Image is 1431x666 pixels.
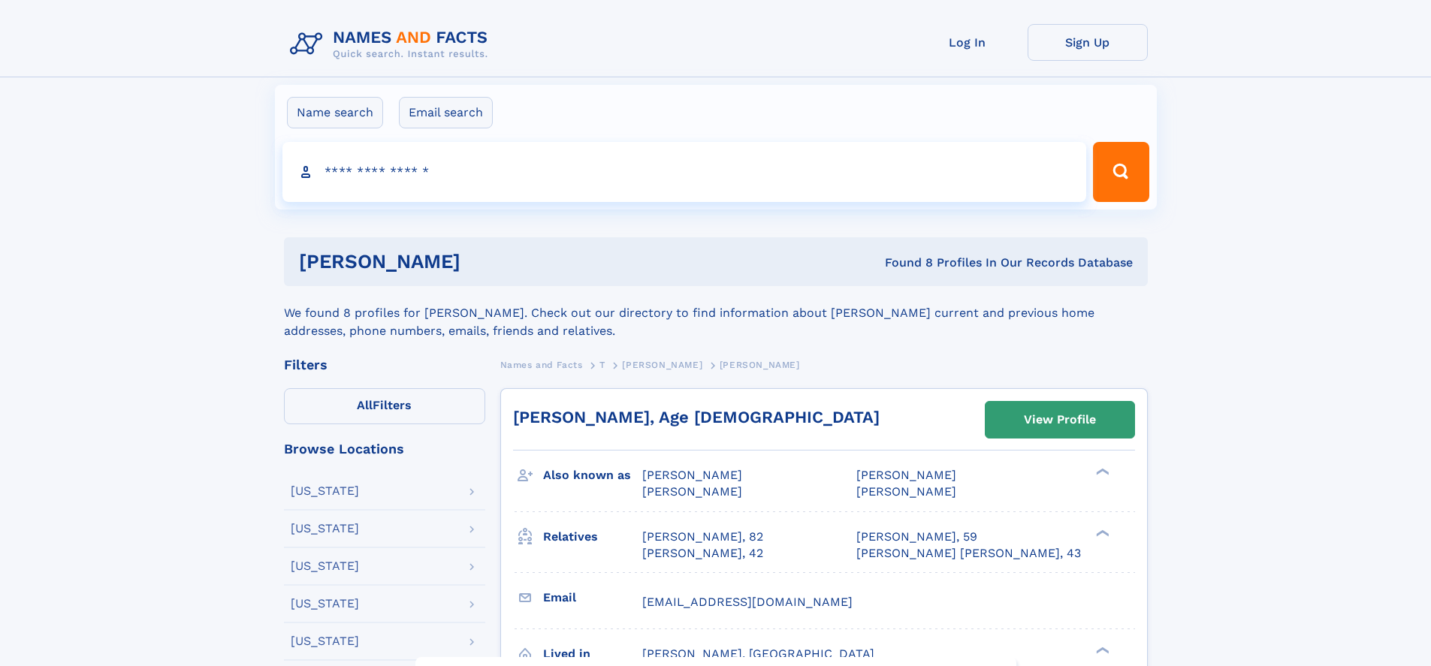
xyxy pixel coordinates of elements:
[642,595,853,609] span: [EMAIL_ADDRESS][DOMAIN_NAME]
[642,529,763,545] a: [PERSON_NAME], 82
[291,523,359,535] div: [US_STATE]
[599,360,605,370] span: T
[622,355,702,374] a: [PERSON_NAME]
[284,286,1148,340] div: We found 8 profiles for [PERSON_NAME]. Check out our directory to find information about [PERSON_...
[1092,528,1110,538] div: ❯
[513,408,880,426] a: [PERSON_NAME], Age [DEMOGRAPHIC_DATA]
[856,468,956,482] span: [PERSON_NAME]
[543,585,642,610] h3: Email
[291,560,359,572] div: [US_STATE]
[357,398,373,412] span: All
[642,646,874,661] span: [PERSON_NAME], [GEOGRAPHIC_DATA]
[284,388,485,424] label: Filters
[282,142,1087,202] input: search input
[642,545,763,562] a: [PERSON_NAME], 42
[1028,24,1148,61] a: Sign Up
[907,24,1028,61] a: Log In
[856,529,977,545] a: [PERSON_NAME], 59
[856,484,956,499] span: [PERSON_NAME]
[291,485,359,497] div: [US_STATE]
[599,355,605,374] a: T
[543,524,642,550] h3: Relatives
[986,402,1134,438] a: View Profile
[642,468,742,482] span: [PERSON_NAME]
[543,463,642,488] h3: Also known as
[1092,645,1110,655] div: ❯
[720,360,800,370] span: [PERSON_NAME]
[856,545,1081,562] a: [PERSON_NAME] [PERSON_NAME], 43
[672,255,1133,271] div: Found 8 Profiles In Our Records Database
[284,24,500,65] img: Logo Names and Facts
[622,360,702,370] span: [PERSON_NAME]
[287,97,383,128] label: Name search
[1024,402,1096,437] div: View Profile
[1092,467,1110,477] div: ❯
[1093,142,1149,202] button: Search Button
[299,252,673,271] h1: [PERSON_NAME]
[291,635,359,647] div: [US_STATE]
[500,355,583,374] a: Names and Facts
[642,484,742,499] span: [PERSON_NAME]
[399,97,493,128] label: Email search
[284,442,485,456] div: Browse Locations
[291,598,359,610] div: [US_STATE]
[284,358,485,372] div: Filters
